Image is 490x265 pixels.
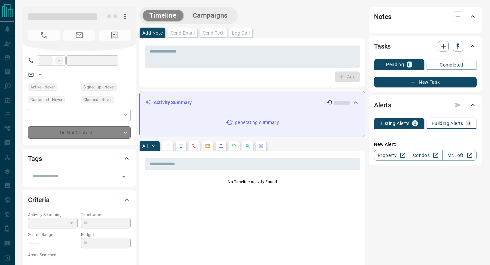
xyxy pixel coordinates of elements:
span: No Email [63,30,95,41]
svg: Lead Browsing Activity [178,143,184,149]
span: Claimed - Never [83,96,112,103]
span: Signed up - Never [83,84,115,90]
svg: Opportunities [245,143,250,149]
h2: Tags [28,153,42,164]
p: No Timeline Activity Found [145,179,360,185]
svg: Emails [205,143,210,149]
span: No Number [28,30,60,41]
p: Budget: [81,232,131,238]
svg: Listing Alerts [218,143,224,149]
div: Do Not Contact [28,126,131,139]
button: Campaigns [186,10,234,21]
a: Property [374,150,408,161]
p: Search Range: [28,232,78,238]
p: Activity Summary [154,99,192,106]
p: -- - -- [28,238,78,249]
span: Contacted - Never [30,96,62,103]
span: Active - Never [30,84,55,90]
svg: Requests [232,143,237,149]
a: Condos [408,150,442,161]
p: Timeframe: [81,212,131,218]
svg: Notes [165,143,170,149]
h2: Notes [374,11,391,22]
div: Criteria [28,192,131,208]
p: Listing Alerts [381,121,410,126]
a: Mr.Loft [442,150,477,161]
h2: Criteria [28,195,50,205]
h2: Alerts [374,100,391,110]
a: -- [39,72,41,77]
p: Completed [440,63,463,67]
button: Timeline [143,10,183,21]
svg: Agent Actions [258,143,264,149]
p: Actively Searching: [28,212,78,218]
p: 0 [467,121,470,126]
button: New Task [374,77,477,87]
svg: Calls [192,143,197,149]
p: Building Alerts [432,121,463,126]
div: Tasks [374,38,477,54]
p: 0 [414,121,416,126]
p: Add Note [142,31,163,35]
button: Open [119,172,128,181]
p: generating summary [235,119,279,126]
p: Pending [386,62,404,67]
div: Alerts [374,97,477,113]
p: Areas Searched: [28,252,131,258]
div: Tags [28,151,131,167]
div: Notes [374,9,477,25]
p: New Alert: [374,141,477,148]
h2: Tasks [374,41,391,52]
p: 0 [408,62,411,67]
div: Activity Summary [145,96,360,109]
span: No Number [99,30,131,41]
p: All [142,144,148,148]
